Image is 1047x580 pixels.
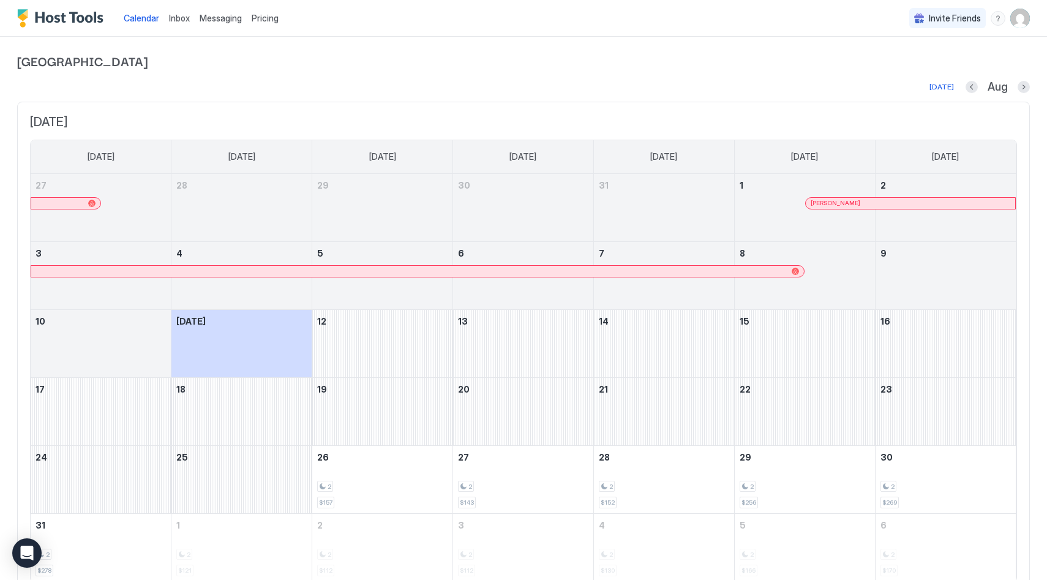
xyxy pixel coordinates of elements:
[875,174,1016,242] td: August 2, 2025
[453,445,594,513] td: August 27, 2025
[453,242,593,265] a: August 6, 2025
[880,520,887,530] span: 6
[171,174,312,242] td: July 28, 2025
[509,151,536,162] span: [DATE]
[30,115,1017,130] span: [DATE]
[312,309,453,377] td: August 12, 2025
[740,180,743,190] span: 1
[458,452,469,462] span: 27
[317,520,323,530] span: 2
[891,483,895,491] span: 2
[460,499,474,507] span: $143
[599,248,604,258] span: 7
[740,316,749,326] span: 15
[740,452,751,462] span: 29
[312,242,452,265] a: August 5, 2025
[609,483,613,491] span: 2
[880,316,890,326] span: 16
[17,9,109,28] a: Host Tools Logo
[124,12,159,24] a: Calendar
[169,13,190,23] span: Inbox
[312,377,453,445] td: August 19, 2025
[876,514,1016,537] a: September 6, 2025
[734,309,875,377] td: August 15, 2025
[31,378,171,401] a: August 17, 2025
[31,514,171,537] a: August 31, 2025
[171,377,312,445] td: August 18, 2025
[929,13,981,24] span: Invite Friends
[453,310,593,333] a: August 13, 2025
[317,316,326,326] span: 12
[171,242,312,265] a: August 4, 2025
[599,520,605,530] span: 4
[880,384,892,394] span: 23
[453,377,594,445] td: August 20, 2025
[650,151,677,162] span: [DATE]
[17,51,1030,70] span: [GEOGRAPHIC_DATA]
[75,140,127,173] a: Sunday
[735,174,875,197] a: August 1, 2025
[928,80,956,94] button: [DATE]
[594,174,734,197] a: July 31, 2025
[875,241,1016,309] td: August 9, 2025
[1010,9,1030,28] div: User profile
[252,13,279,24] span: Pricing
[31,377,171,445] td: August 17, 2025
[171,241,312,309] td: August 4, 2025
[593,174,734,242] td: July 31, 2025
[171,174,312,197] a: July 28, 2025
[124,13,159,23] span: Calendar
[31,241,171,309] td: August 3, 2025
[312,310,452,333] a: August 12, 2025
[880,248,887,258] span: 9
[458,180,470,190] span: 30
[740,248,745,258] span: 8
[453,174,593,197] a: July 30, 2025
[740,384,751,394] span: 22
[594,242,734,265] a: August 7, 2025
[453,378,593,401] a: August 20, 2025
[31,310,171,333] a: August 10, 2025
[991,11,1005,26] div: menu
[875,377,1016,445] td: August 23, 2025
[876,310,1016,333] a: August 16, 2025
[176,316,206,326] span: [DATE]
[453,241,594,309] td: August 6, 2025
[638,140,689,173] a: Thursday
[317,384,327,394] span: 19
[216,140,268,173] a: Monday
[328,483,331,491] span: 2
[599,384,608,394] span: 21
[593,445,734,513] td: August 28, 2025
[357,140,408,173] a: Tuesday
[312,514,452,537] a: September 2, 2025
[319,499,332,507] span: $157
[740,520,746,530] span: 5
[779,140,830,173] a: Friday
[31,174,171,197] a: July 27, 2025
[171,446,312,469] a: August 25, 2025
[876,446,1016,469] a: August 30, 2025
[453,309,594,377] td: August 13, 2025
[317,180,329,190] span: 29
[599,316,609,326] span: 14
[12,538,42,568] div: Open Intercom Messenger
[875,445,1016,513] td: August 30, 2025
[31,445,171,513] td: August 24, 2025
[811,199,860,207] span: [PERSON_NAME]
[317,452,329,462] span: 26
[741,499,756,507] span: $256
[171,514,312,537] a: September 1, 2025
[37,567,51,574] span: $278
[458,520,464,530] span: 3
[594,378,734,401] a: August 21, 2025
[458,316,468,326] span: 13
[453,446,593,469] a: August 27, 2025
[497,140,549,173] a: Wednesday
[876,242,1016,265] a: August 9, 2025
[735,514,875,537] a: September 5, 2025
[929,81,954,92] div: [DATE]
[31,309,171,377] td: August 10, 2025
[882,499,897,507] span: $269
